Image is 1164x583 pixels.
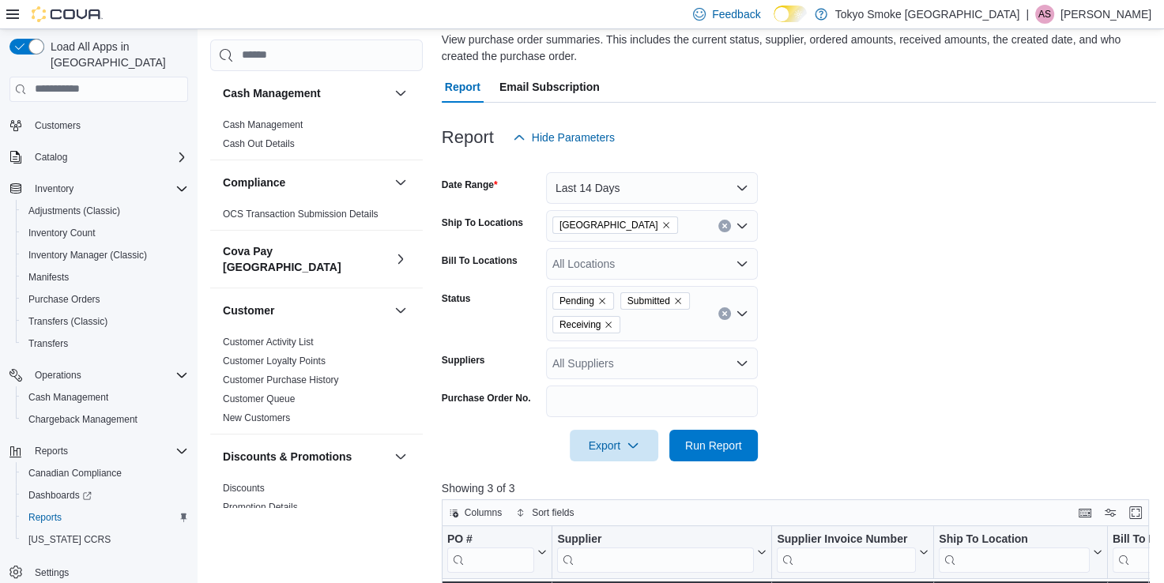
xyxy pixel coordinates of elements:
[28,249,147,261] span: Inventory Manager (Classic)
[22,312,114,331] a: Transfers (Classic)
[28,533,111,546] span: [US_STATE] CCRS
[223,303,274,318] h3: Customer
[22,388,115,407] a: Cash Management
[16,200,194,222] button: Adjustments (Classic)
[1060,5,1151,24] p: [PERSON_NAME]
[22,508,188,527] span: Reports
[223,137,295,150] span: Cash Out Details
[28,562,188,581] span: Settings
[712,6,760,22] span: Feedback
[28,116,87,135] a: Customers
[510,503,580,522] button: Sort fields
[223,209,379,220] a: OCS Transaction Submission Details
[35,119,81,132] span: Customers
[28,205,120,217] span: Adjustments (Classic)
[223,449,352,465] h3: Discounts & Promotions
[22,486,188,505] span: Dashboards
[35,151,67,164] span: Catalog
[223,393,295,404] a: Customer Queue
[210,205,423,230] div: Compliance
[447,532,534,572] div: PO # URL
[22,312,188,331] span: Transfers (Classic)
[28,115,188,135] span: Customers
[718,220,731,232] button: Clear input
[442,216,523,229] label: Ship To Locations
[28,366,88,385] button: Operations
[22,464,188,483] span: Canadian Compliance
[557,532,767,572] button: Supplier
[16,506,194,528] button: Reports
[223,374,339,386] a: Customer Purchase History
[22,224,188,243] span: Inventory Count
[22,246,153,265] a: Inventory Manager (Classic)
[28,227,96,239] span: Inventory Count
[16,288,194,310] button: Purchase Orders
[16,244,194,266] button: Inventory Manager (Classic)
[28,442,74,461] button: Reports
[223,85,321,101] h3: Cash Management
[223,85,388,101] button: Cash Management
[22,530,117,549] a: [US_STATE] CCRS
[777,532,916,547] div: Supplier Invoice Number
[559,317,601,333] span: Receiving
[22,268,75,287] a: Manifests
[1075,503,1094,522] button: Keyboard shortcuts
[1038,5,1051,24] span: AS
[835,5,1020,24] p: Tokyo Smoke [GEOGRAPHIC_DATA]
[223,175,388,190] button: Compliance
[223,483,265,494] a: Discounts
[1126,503,1145,522] button: Enter fullscreen
[718,307,731,320] button: Clear input
[443,503,508,522] button: Columns
[223,449,388,465] button: Discounts & Promotions
[559,217,658,233] span: [GEOGRAPHIC_DATA]
[1101,503,1120,522] button: Display options
[223,393,295,405] span: Customer Queue
[223,118,303,131] span: Cash Management
[223,374,339,386] span: Customer Purchase History
[22,334,188,353] span: Transfers
[661,220,671,230] button: Remove Winnipeg Dominion Centre from selection in this group
[223,501,298,513] span: Promotion Details
[35,566,69,579] span: Settings
[16,333,194,355] button: Transfers
[28,337,68,350] span: Transfers
[28,148,73,167] button: Catalog
[442,32,1148,65] div: View purchase order summaries. This includes the current status, supplier, ordered amounts, recei...
[391,301,410,320] button: Customer
[22,410,188,429] span: Chargeback Management
[442,292,471,305] label: Status
[22,486,98,505] a: Dashboards
[16,266,194,288] button: Manifests
[559,293,594,309] span: Pending
[736,307,748,320] button: Open list of options
[774,6,807,22] input: Dark Mode
[532,506,574,519] span: Sort fields
[16,386,194,408] button: Cash Management
[22,290,188,309] span: Purchase Orders
[28,467,122,480] span: Canadian Compliance
[673,296,683,306] button: Remove Submitted from selection in this group
[939,532,1090,572] div: Ship To Location
[620,292,690,310] span: Submitted
[210,479,423,542] div: Discounts & Promotions
[223,355,326,367] span: Customer Loyalty Points
[28,179,188,198] span: Inventory
[552,316,621,333] span: Receiving
[736,258,748,270] button: Open list of options
[736,357,748,370] button: Open list of options
[210,115,423,160] div: Cash Management
[16,484,194,506] a: Dashboards
[22,268,188,287] span: Manifests
[223,336,314,348] span: Customer Activity List
[28,315,107,328] span: Transfers (Classic)
[1026,5,1029,24] p: |
[35,182,73,195] span: Inventory
[223,482,265,495] span: Discounts
[35,445,68,457] span: Reports
[3,178,194,200] button: Inventory
[223,303,388,318] button: Customer
[16,408,194,431] button: Chargeback Management
[391,84,410,103] button: Cash Management
[1035,5,1054,24] div: Ashlee Swarath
